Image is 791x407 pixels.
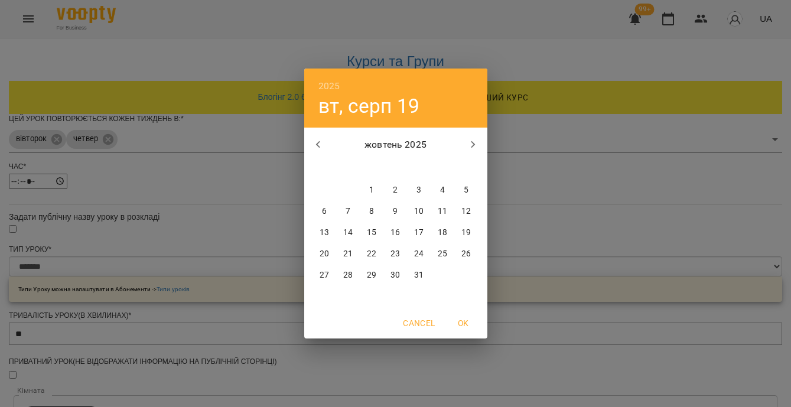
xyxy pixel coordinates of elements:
[343,248,353,260] p: 21
[403,316,435,330] span: Cancel
[346,206,350,217] p: 7
[409,265,430,286] button: 31
[338,162,359,174] span: вт
[362,265,383,286] button: 29
[461,206,471,217] p: 12
[409,180,430,201] button: 3
[414,269,424,281] p: 31
[362,180,383,201] button: 1
[320,248,329,260] p: 20
[385,222,406,243] button: 16
[385,265,406,286] button: 30
[409,201,430,222] button: 10
[416,184,421,196] p: 3
[414,206,424,217] p: 10
[367,227,376,239] p: 15
[456,162,477,174] span: нд
[320,269,329,281] p: 27
[369,184,374,196] p: 1
[445,312,483,334] button: OK
[385,243,406,265] button: 23
[314,265,336,286] button: 27
[390,269,400,281] p: 30
[362,222,383,243] button: 15
[390,248,400,260] p: 23
[314,162,336,174] span: пн
[438,227,447,239] p: 18
[338,243,359,265] button: 21
[385,180,406,201] button: 2
[362,201,383,222] button: 8
[432,201,454,222] button: 11
[432,180,454,201] button: 4
[338,222,359,243] button: 14
[314,201,336,222] button: 6
[314,222,336,243] button: 13
[320,227,329,239] p: 13
[409,162,430,174] span: пт
[432,162,454,174] span: сб
[318,94,420,118] button: вт, серп 19
[369,206,374,217] p: 8
[362,243,383,265] button: 22
[440,184,445,196] p: 4
[438,248,447,260] p: 25
[322,206,327,217] p: 6
[456,243,477,265] button: 26
[393,206,398,217] p: 9
[385,162,406,174] span: чт
[385,201,406,222] button: 9
[456,222,477,243] button: 19
[343,227,353,239] p: 14
[338,265,359,286] button: 28
[456,201,477,222] button: 12
[367,248,376,260] p: 22
[390,227,400,239] p: 16
[461,227,471,239] p: 19
[362,162,383,174] span: ср
[338,201,359,222] button: 7
[332,138,459,152] p: жовтень 2025
[398,312,440,334] button: Cancel
[314,243,336,265] button: 20
[461,248,471,260] p: 26
[450,316,478,330] span: OK
[367,269,376,281] p: 29
[464,184,468,196] p: 5
[318,78,340,95] button: 2025
[432,222,454,243] button: 18
[409,243,430,265] button: 24
[343,269,353,281] p: 28
[414,248,424,260] p: 24
[432,243,454,265] button: 25
[393,184,398,196] p: 2
[438,206,447,217] p: 11
[409,222,430,243] button: 17
[414,227,424,239] p: 17
[456,180,477,201] button: 5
